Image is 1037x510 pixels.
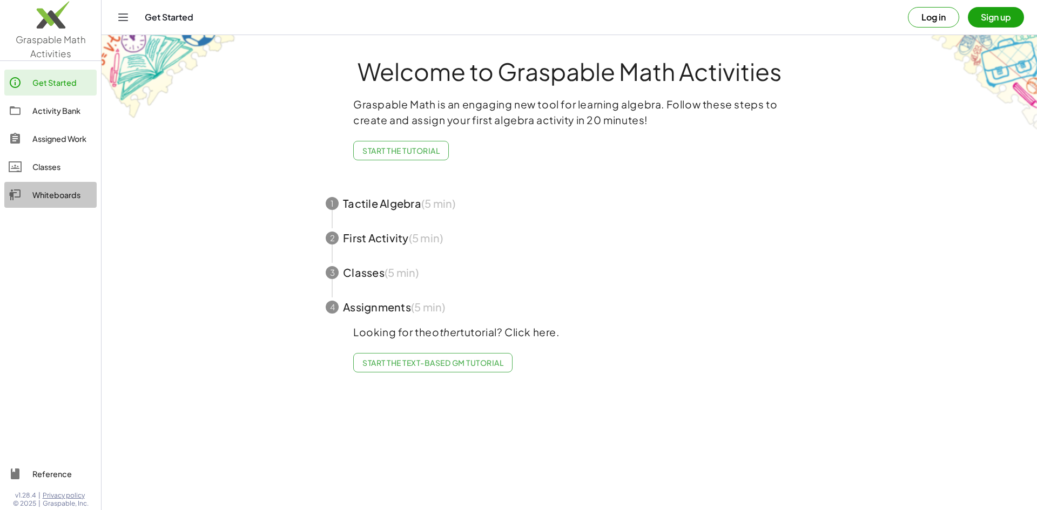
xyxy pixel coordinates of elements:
button: 4Assignments(5 min) [313,290,826,324]
span: v1.28.4 [15,491,36,500]
div: 3 [326,266,339,279]
div: Get Started [32,76,92,89]
p: Looking for the tutorial? Click here. [353,324,785,340]
span: | [38,491,41,500]
button: Sign up [968,7,1024,28]
a: Assigned Work [4,126,97,152]
button: 1Tactile Algebra(5 min) [313,186,826,221]
button: Start the Tutorial [353,141,449,160]
div: Activity Bank [32,104,92,117]
a: Reference [4,461,97,487]
div: 2 [326,232,339,244]
div: 1 [326,197,339,210]
a: Classes [4,154,97,180]
span: Start the Tutorial [362,146,440,155]
span: Graspable Math Activities [16,33,86,59]
span: © 2025 [13,499,36,508]
a: Whiteboards [4,182,97,208]
button: 3Classes(5 min) [313,255,826,290]
div: 4 [326,301,339,314]
span: Start the Text-based GM Tutorial [362,358,503,368]
span: | [38,499,41,508]
button: Log in [908,7,959,28]
p: Graspable Math is an engaging new tool for learning algebra. Follow these steps to create and ass... [353,97,785,128]
img: get-started-bg-ul-Ceg4j33I.png [102,34,237,120]
a: Activity Bank [4,98,97,124]
div: Reference [32,467,92,480]
div: Whiteboards [32,188,92,201]
span: Graspable, Inc. [43,499,89,508]
button: Toggle navigation [115,9,132,26]
div: Assigned Work [32,132,92,145]
div: Classes [32,160,92,173]
button: 2First Activity(5 min) [313,221,826,255]
a: Start the Text-based GM Tutorial [353,353,513,372]
em: other [432,325,460,338]
a: Privacy policy [43,491,89,500]
h1: Welcome to Graspable Math Activities [306,59,833,84]
a: Get Started [4,70,97,96]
